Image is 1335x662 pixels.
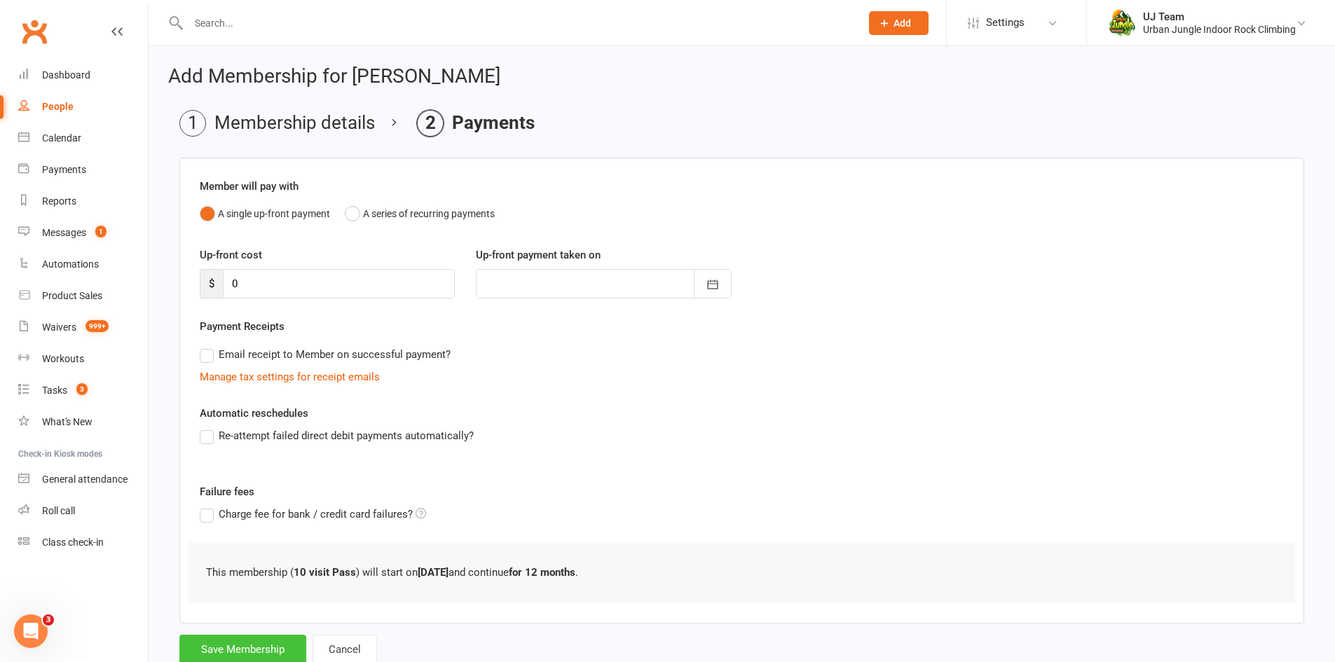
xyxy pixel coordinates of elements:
[42,322,76,333] div: Waivers
[206,564,1278,581] p: This membership ( ) will start on and continue .
[18,312,148,343] a: Waivers 999+
[18,154,148,186] a: Payments
[184,13,851,33] input: Search...
[418,566,449,579] b: [DATE]
[42,195,76,207] div: Reports
[42,537,104,548] div: Class check-in
[18,280,148,312] a: Product Sales
[869,11,929,35] button: Add
[476,247,601,263] label: Up-front payment taken on
[18,343,148,375] a: Workouts
[14,614,48,648] iframe: Intercom live chat
[18,60,148,91] a: Dashboard
[1143,11,1296,23] div: UJ Team
[200,247,262,263] label: Up-front cost
[42,416,93,427] div: What's New
[294,566,356,579] b: 10 visit Pass
[200,427,474,444] label: Re-attempt failed direct debit payments automatically?
[17,14,52,49] a: Clubworx
[200,318,285,335] label: Payment Receipts
[417,110,535,137] li: Payments
[85,320,109,332] span: 999+
[200,200,330,227] button: A single up-front payment
[179,110,375,137] li: Membership details
[42,101,74,112] div: People
[200,178,299,195] label: Member will pay with
[42,258,99,270] div: Automations
[42,69,90,81] div: Dashboard
[18,91,148,123] a: People
[18,217,148,249] a: Messages 1
[200,346,451,363] label: Email receipt to Member on successful payment?
[95,226,107,237] span: 1
[1108,9,1136,37] img: thumb_image1578111135.png
[18,123,148,154] a: Calendar
[42,164,86,175] div: Payments
[43,614,54,626] span: 3
[18,495,148,527] a: Roll call
[42,132,81,144] div: Calendar
[18,375,148,406] a: Tasks 3
[1143,23,1296,36] div: Urban Jungle Indoor Rock Climbing
[42,385,67,396] div: Tasks
[189,483,1294,500] label: Failure fees
[18,249,148,280] a: Automations
[42,290,102,301] div: Product Sales
[18,464,148,495] a: General attendance kiosk mode
[894,18,911,29] span: Add
[42,505,75,516] div: Roll call
[42,353,84,364] div: Workouts
[200,405,308,422] label: Automatic reschedules
[18,406,148,438] a: What's New
[42,227,86,238] div: Messages
[18,527,148,558] a: Class kiosk mode
[168,66,1315,88] h2: Add Membership for [PERSON_NAME]
[219,506,413,520] span: Charge fee for bank / credit card failures?
[18,186,148,217] a: Reports
[200,269,223,298] span: $
[200,371,380,383] a: Manage tax settings for receipt emails
[42,474,128,485] div: General attendance
[986,7,1025,39] span: Settings
[76,383,88,395] span: 3
[345,200,495,227] button: A series of recurring payments
[509,566,575,579] b: for 12 months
